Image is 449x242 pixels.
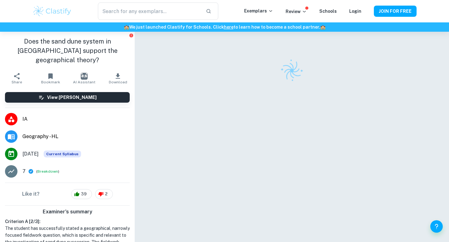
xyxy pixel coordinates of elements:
span: Share [12,80,22,84]
h1: Does the sand dune system in [GEOGRAPHIC_DATA] support the geographical theory? [5,37,130,65]
button: AI Assistant [67,70,101,87]
span: Bookmark [41,80,60,84]
a: Login [349,9,361,14]
span: 🏫 [124,25,129,30]
span: Geography - HL [22,133,130,140]
span: Download [109,80,127,84]
span: ( ) [36,169,59,175]
h6: Criterion A [ 2 / 3 ]: [5,218,130,225]
button: View [PERSON_NAME] [5,92,130,103]
button: Breakdown [37,169,58,174]
span: IA [22,115,130,123]
span: [DATE] [22,150,39,158]
p: 7 [22,168,26,175]
p: Exemplars [244,7,273,14]
h6: Like it? [22,190,40,198]
button: JOIN FOR FREE [374,6,417,17]
h6: View [PERSON_NAME] [47,94,97,101]
input: Search for any exemplars... [98,2,201,20]
p: Review [286,8,307,15]
button: Download [101,70,135,87]
img: Clastify logo [277,55,307,86]
button: Bookmark [34,70,67,87]
a: Schools [319,9,337,14]
a: here [224,25,234,30]
img: AI Assistant [81,73,88,80]
span: 🏫 [320,25,326,30]
div: 2 [95,189,113,199]
button: Report issue [129,33,133,38]
span: 2 [102,191,111,197]
span: AI Assistant [73,80,95,84]
h6: We just launched Clastify for Schools. Click to learn how to become a school partner. [1,24,448,30]
span: 39 [78,191,90,197]
h6: Examiner's summary [2,208,132,216]
span: Current Syllabus [44,151,81,157]
div: 39 [71,189,92,199]
button: Help and Feedback [430,220,443,233]
img: Clastify logo [32,5,72,17]
div: This exemplar is based on the current syllabus. Feel free to refer to it for inspiration/ideas wh... [44,151,81,157]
